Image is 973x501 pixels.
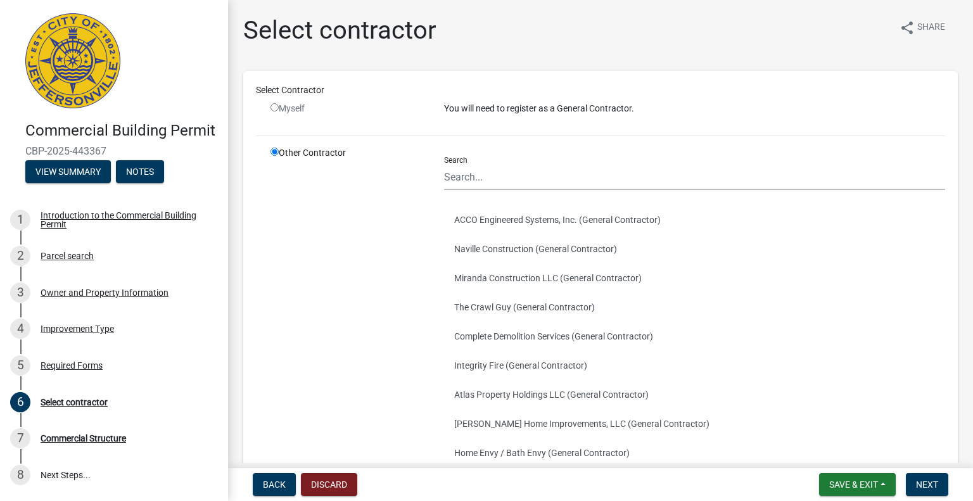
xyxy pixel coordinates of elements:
div: Improvement Type [41,324,114,333]
button: Naville Construction (General Contractor) [444,234,945,263]
span: Share [917,20,945,35]
button: ACCO Engineered Systems, Inc. (General Contractor) [444,205,945,234]
button: Atlas Property Holdings LLC (General Contractor) [444,380,945,409]
span: Back [263,479,286,490]
button: [PERSON_NAME] Home Improvements, LLC (General Contractor) [444,409,945,438]
button: Save & Exit [819,473,896,496]
wm-modal-confirm: Notes [116,167,164,177]
img: City of Jeffersonville, Indiana [25,13,120,108]
div: Parcel search [41,251,94,260]
button: Next [906,473,948,496]
button: The Crawl Guy (General Contractor) [444,293,945,322]
i: share [900,20,915,35]
div: 4 [10,319,30,339]
input: Search... [444,164,945,190]
button: Discard [301,473,357,496]
button: Home Envy / Bath Envy (General Contractor) [444,438,945,467]
div: 6 [10,392,30,412]
div: Required Forms [41,361,103,370]
wm-modal-confirm: Summary [25,167,111,177]
div: 7 [10,428,30,448]
div: 1 [10,210,30,230]
div: 8 [10,465,30,485]
div: Introduction to the Commercial Building Permit [41,211,208,229]
div: Select contractor [41,398,108,407]
div: Select Contractor [246,84,955,97]
span: Next [916,479,938,490]
span: CBP-2025-443367 [25,145,203,157]
button: View Summary [25,160,111,183]
span: Save & Exit [829,479,878,490]
div: 2 [10,246,30,266]
button: Complete Demolition Services (General Contractor) [444,322,945,351]
button: Back [253,473,296,496]
div: 5 [10,355,30,376]
div: Commercial Structure [41,434,126,443]
p: You will need to register as a General Contractor. [444,102,945,115]
div: Myself [270,102,425,115]
button: Miranda Construction LLC (General Contractor) [444,263,945,293]
button: shareShare [889,15,955,40]
div: 3 [10,282,30,303]
h4: Commercial Building Permit [25,122,218,140]
div: Owner and Property Information [41,288,169,297]
h1: Select contractor [243,15,436,46]
button: Notes [116,160,164,183]
button: Integrity Fire (General Contractor) [444,351,945,380]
